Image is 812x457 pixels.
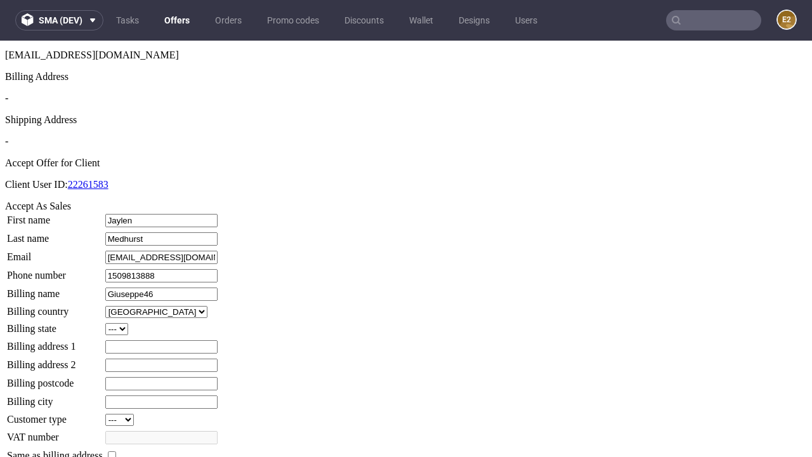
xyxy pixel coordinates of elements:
div: Accept As Sales [5,160,807,171]
td: Billing address 2 [6,317,103,332]
a: 22261583 [68,138,108,149]
td: Billing postcode [6,336,103,350]
td: Customer type [6,373,103,386]
button: sma (dev) [15,10,103,30]
a: Discounts [337,10,391,30]
td: Same as billing address [6,408,103,422]
div: Billing Address [5,30,807,42]
td: Last name [6,191,103,206]
td: Billing city [6,354,103,369]
a: Promo codes [259,10,327,30]
div: Shipping Address [5,74,807,85]
td: Billing state [6,282,103,295]
a: Users [507,10,545,30]
a: Orders [207,10,249,30]
td: Billing address 1 [6,299,103,314]
p: Client User ID: [5,138,807,150]
a: Offers [157,10,197,30]
div: Accept Offer for Client [5,117,807,128]
a: Wallet [402,10,441,30]
td: First name [6,173,103,187]
a: Tasks [108,10,147,30]
td: VAT number [6,390,103,404]
figcaption: e2 [778,11,796,29]
td: Billing name [6,246,103,261]
td: Phone number [6,228,103,242]
span: - [5,52,8,63]
td: Billing country [6,265,103,278]
span: [EMAIL_ADDRESS][DOMAIN_NAME] [5,9,179,20]
a: Designs [451,10,497,30]
span: - [5,95,8,106]
span: sma (dev) [39,16,82,25]
td: Email [6,209,103,224]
